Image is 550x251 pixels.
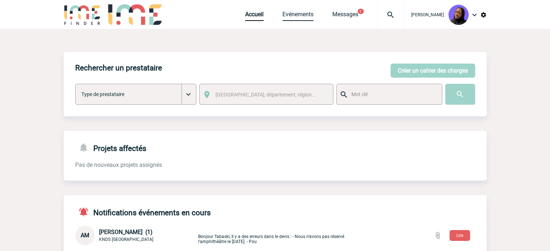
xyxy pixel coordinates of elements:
[449,230,470,241] button: Lire
[448,5,469,25] img: 131349-0.png
[75,231,368,238] a: AM [PERSON_NAME] (1) KNDS [GEOGRAPHIC_DATA] Bonjour Tabaski, Il y a des erreurs dans le devis : -...
[75,142,146,153] h4: Projets affectés
[332,11,358,21] a: Messages
[411,12,444,17] span: [PERSON_NAME]
[64,4,101,25] img: IME-Finder
[245,11,264,21] a: Accueil
[198,227,368,244] p: Bonjour Tabaski, Il y a des erreurs dans le devis : - Nous n'avons pas réservé l'amphithéâtre le ...
[216,92,316,98] span: [GEOGRAPHIC_DATA], département, région...
[75,226,197,245] div: Conversation privée : Client - Agence
[350,90,435,99] input: Mot clé
[358,9,364,14] button: 1
[78,142,93,153] img: notifications-24-px-g.png
[99,237,153,242] span: KNDS [GEOGRAPHIC_DATA]
[99,229,153,235] span: [PERSON_NAME] (1)
[445,84,475,105] input: Submit
[75,64,162,72] h4: Rechercher un prestataire
[75,207,211,217] h4: Notifications événements en cours
[75,161,162,168] span: Pas de nouveaux projets assignés
[78,207,93,217] img: notifications-active-24-px-r.png
[81,232,89,239] span: AM
[282,11,314,21] a: Evénements
[444,231,476,238] a: Lire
